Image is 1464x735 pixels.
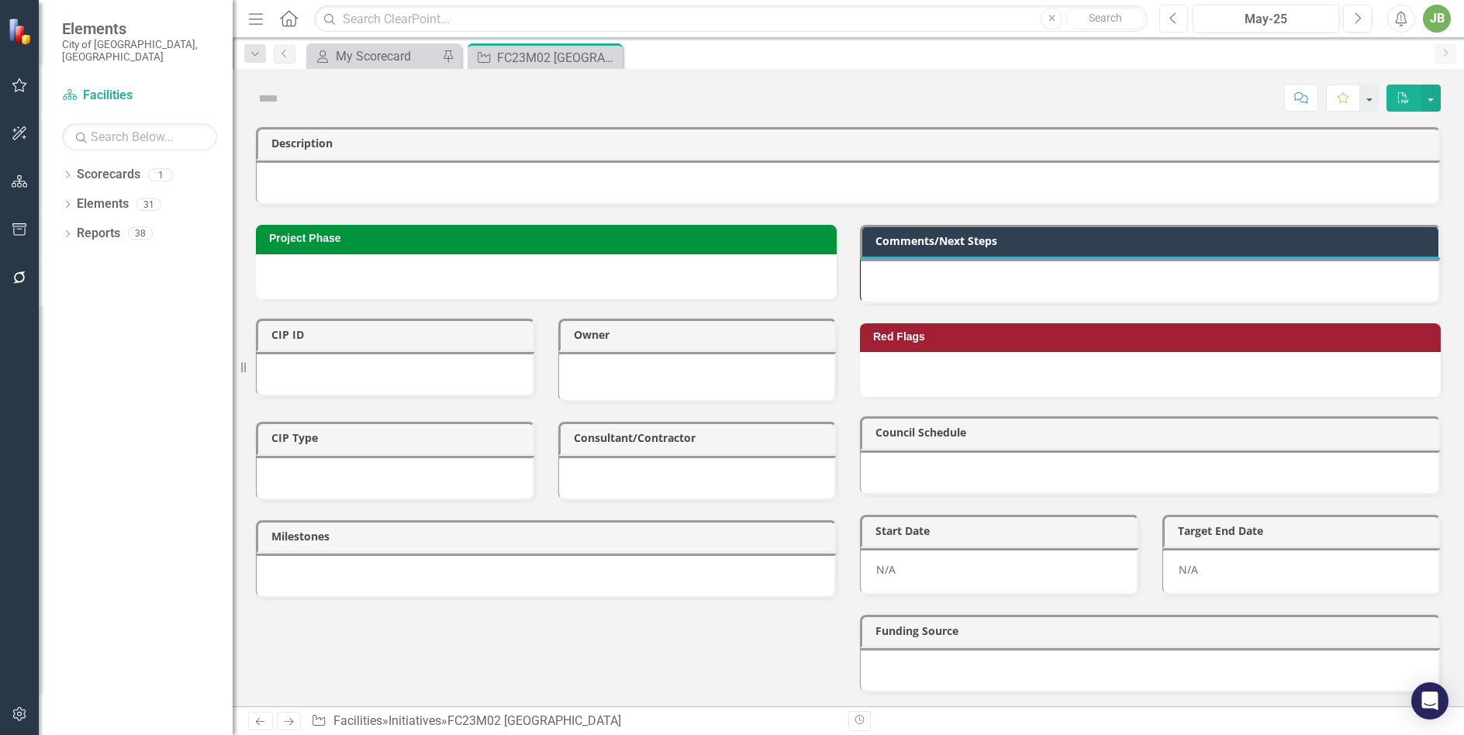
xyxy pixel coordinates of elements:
[1193,5,1339,33] button: May-25
[333,713,382,728] a: Facilities
[873,331,1433,343] h3: Red Flags
[271,530,827,542] h3: Milestones
[388,713,441,728] a: Initiatives
[1411,682,1448,719] div: Open Intercom Messenger
[860,548,1139,595] div: N/A
[875,235,1431,247] h3: Comments/Next Steps
[875,525,1129,537] h3: Start Date
[314,5,1148,33] input: Search ClearPoint...
[1066,8,1144,29] button: Search
[574,432,827,443] h3: Consultant/Contractor
[1162,548,1442,595] div: N/A
[1178,525,1431,537] h3: Target End Date
[1423,5,1451,33] button: JB
[1089,12,1122,24] span: Search
[62,19,217,38] span: Elements
[447,713,621,728] div: FC23M02 [GEOGRAPHIC_DATA]
[271,329,525,340] h3: CIP ID
[77,225,120,243] a: Reports
[875,426,1431,438] h3: Council Schedule
[269,233,829,244] h3: Project Phase
[271,137,1431,149] h3: Description
[136,198,161,211] div: 31
[875,625,1431,637] h3: Funding Source
[62,38,217,64] small: City of [GEOGRAPHIC_DATA], [GEOGRAPHIC_DATA]
[497,48,619,67] div: FC23M02 [GEOGRAPHIC_DATA]
[1198,10,1334,29] div: May-25
[310,47,438,66] a: My Scorecard
[574,329,827,340] h3: Owner
[8,18,35,45] img: ClearPoint Strategy
[311,713,837,730] div: » »
[256,86,281,111] img: Not Defined
[336,47,438,66] div: My Scorecard
[77,166,140,184] a: Scorecards
[62,87,217,105] a: Facilities
[128,227,153,240] div: 38
[148,168,173,181] div: 1
[62,123,217,150] input: Search Below...
[77,195,129,213] a: Elements
[271,432,525,443] h3: CIP Type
